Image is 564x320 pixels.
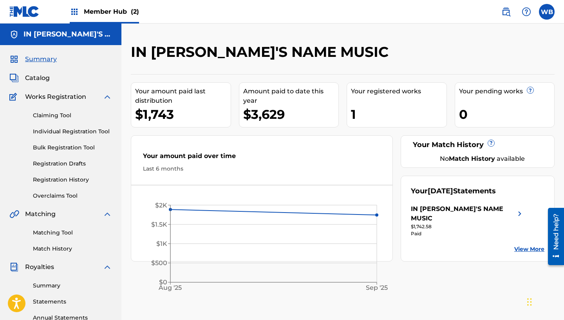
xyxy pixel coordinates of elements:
[428,187,453,195] span: [DATE]
[411,186,496,196] div: Your Statements
[159,284,182,291] tspan: Aug '25
[155,202,167,209] tspan: $2K
[527,87,533,93] span: ?
[525,282,564,320] iframe: Chat Widget
[514,245,544,253] a: View More
[33,282,112,290] a: Summary
[488,140,494,146] span: ?
[33,192,112,200] a: Overclaims Tool
[103,209,112,219] img: expand
[25,92,86,102] span: Works Registration
[366,284,388,291] tspan: Sep '25
[151,221,167,228] tspan: $1.5K
[411,223,524,230] div: $1,742.58
[515,204,524,223] img: right chevron icon
[411,140,544,150] div: Your Match History
[449,155,495,162] strong: Match History
[143,151,381,165] div: Your amount paid over time
[70,7,79,16] img: Top Rightsholders
[33,176,112,184] a: Registration History
[25,262,54,272] span: Royalties
[243,105,339,123] div: $3,629
[33,229,112,237] a: Matching Tool
[411,204,524,237] a: IN [PERSON_NAME]'S NAME MUSICright chevron icon$1,742.58Paid
[411,204,515,223] div: IN [PERSON_NAME]'S NAME MUSIC
[459,87,555,96] div: Your pending works
[351,105,446,123] div: 1
[243,87,339,105] div: Amount paid to date this year
[459,105,555,123] div: 0
[522,7,531,16] img: help
[131,43,392,61] h2: IN [PERSON_NAME]'S NAME MUSIC
[519,4,534,20] div: Help
[25,209,56,219] span: Matching
[542,204,564,269] iframe: Resource Center
[33,298,112,306] a: Statements
[159,278,167,286] tspan: $0
[9,55,57,64] a: SummarySummary
[23,30,112,39] h5: IN ROBERTO'S NAME MUSIC
[131,8,139,15] span: (2)
[9,92,20,102] img: Works Registration
[411,230,524,237] div: Paid
[33,144,112,152] a: Bulk Registration Tool
[9,6,40,17] img: MLC Logo
[84,7,139,16] span: Member Hub
[33,160,112,168] a: Registration Drafts
[501,7,511,16] img: search
[9,73,19,83] img: Catalog
[527,290,532,314] div: Drag
[33,127,112,136] a: Individual Registration Tool
[9,73,50,83] a: CatalogCatalog
[9,262,19,272] img: Royalties
[9,30,19,39] img: Accounts
[33,111,112,120] a: Claiming Tool
[9,55,19,64] img: Summary
[135,105,231,123] div: $1,743
[33,245,112,253] a: Match History
[9,209,19,219] img: Matching
[421,154,544,164] div: No available
[25,73,50,83] span: Catalog
[351,87,446,96] div: Your registered works
[103,262,112,272] img: expand
[498,4,514,20] a: Public Search
[539,4,555,20] div: User Menu
[151,259,167,267] tspan: $500
[103,92,112,102] img: expand
[135,87,231,105] div: Your amount paid last distribution
[25,55,57,64] span: Summary
[143,165,381,173] div: Last 6 months
[156,240,167,247] tspan: $1K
